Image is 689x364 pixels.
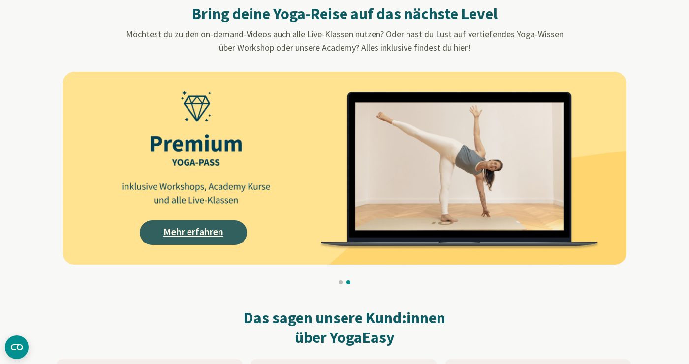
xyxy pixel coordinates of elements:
h2: Das sagen unsere Kund:innen über YogaEasy [57,308,632,347]
button: CMP-Widget öffnen [5,335,29,359]
img: AAffA0nNPuCLAAAAAElFTkSuQmCC [63,72,626,265]
p: Möchtest du zu den on-demand-Videos auch alle Live-Klassen nutzen? Oder hast du Lust auf vertiefe... [72,28,617,54]
h2: Bring deine Yoga-Reise auf das nächste Level [72,4,617,24]
a: Mehr erfahren [140,220,247,245]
